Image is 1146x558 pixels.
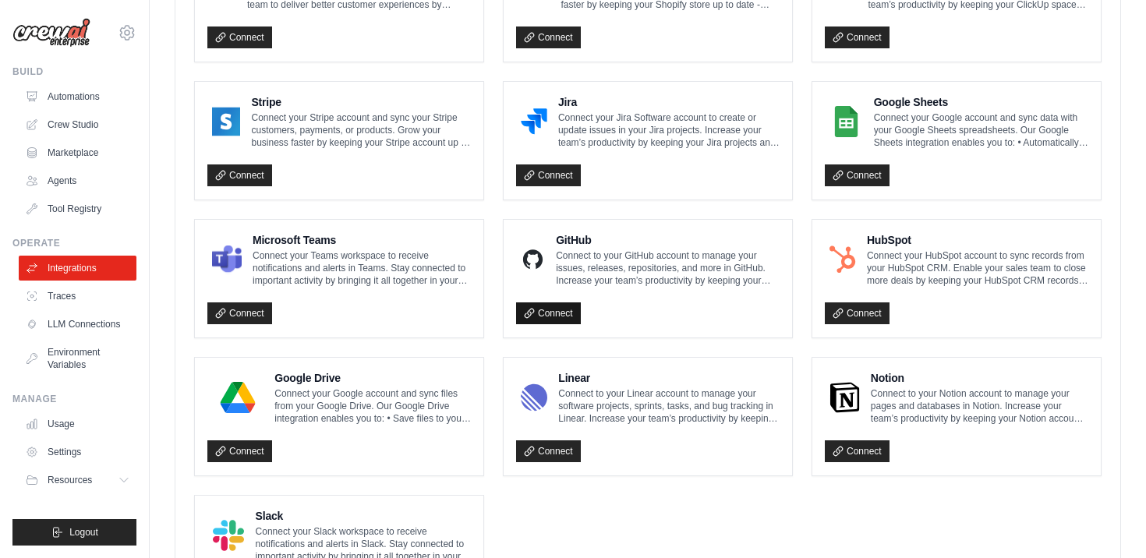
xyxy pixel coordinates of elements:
a: Connect [825,26,890,48]
a: Usage [19,411,136,436]
a: Automations [19,84,136,109]
a: Tool Registry [19,196,136,221]
a: Integrations [19,256,136,281]
img: Microsoft Teams Logo [212,244,242,275]
a: LLM Connections [19,312,136,337]
a: Connect [207,164,272,186]
h4: Jira [558,94,780,110]
img: Jira Logo [521,106,547,137]
h4: Linear [558,370,780,386]
a: Connect [516,164,581,186]
h4: Notion [871,370,1088,386]
p: Connect your HubSpot account to sync records from your HubSpot CRM. Enable your sales team to clo... [867,249,1088,287]
a: Connect [207,26,272,48]
a: Marketplace [19,140,136,165]
a: Connect [516,440,581,462]
div: Operate [12,237,136,249]
img: Notion Logo [829,382,860,413]
div: Build [12,65,136,78]
a: Connect [516,26,581,48]
img: Stripe Logo [212,106,240,137]
img: Google Drive Logo [212,382,264,413]
span: Resources [48,474,92,486]
img: GitHub Logo [521,244,545,275]
a: Connect [825,164,890,186]
div: Manage [12,393,136,405]
a: Connect [207,302,272,324]
p: Connect your Stripe account and sync your Stripe customers, payments, or products. Grow your busi... [251,111,471,149]
p: Connect to your GitHub account to manage your issues, releases, repositories, and more in GitHub.... [556,249,780,287]
p: Connect your Google account and sync files from your Google Drive. Our Google Drive integration e... [274,387,471,425]
p: Connect your Google account and sync data with your Google Sheets spreadsheets. Our Google Sheets... [874,111,1088,149]
img: Slack Logo [212,520,245,551]
a: Connect [516,302,581,324]
button: Resources [19,468,136,493]
img: Linear Logo [521,382,547,413]
a: Agents [19,168,136,193]
p: Connect to your Notion account to manage your pages and databases in Notion. Increase your team’s... [871,387,1088,425]
h4: Google Drive [274,370,471,386]
img: Google Sheets Logo [829,106,863,137]
span: Logout [69,526,98,539]
a: Connect [825,440,890,462]
h4: HubSpot [867,232,1088,248]
img: Logo [12,18,90,48]
a: Environment Variables [19,340,136,377]
img: HubSpot Logo [829,244,856,275]
h4: Stripe [251,94,471,110]
h4: Microsoft Teams [253,232,471,248]
h4: Slack [256,508,471,524]
a: Connect [825,302,890,324]
p: Connect to your Linear account to manage your software projects, sprints, tasks, and bug tracking... [558,387,780,425]
a: Settings [19,440,136,464]
h4: GitHub [556,232,780,248]
p: Connect your Jira Software account to create or update issues in your Jira projects. Increase you... [558,111,780,149]
button: Logout [12,519,136,546]
a: Traces [19,284,136,309]
h4: Google Sheets [874,94,1088,110]
a: Connect [207,440,272,462]
p: Connect your Teams workspace to receive notifications and alerts in Teams. Stay connected to impo... [253,249,471,287]
a: Crew Studio [19,112,136,137]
